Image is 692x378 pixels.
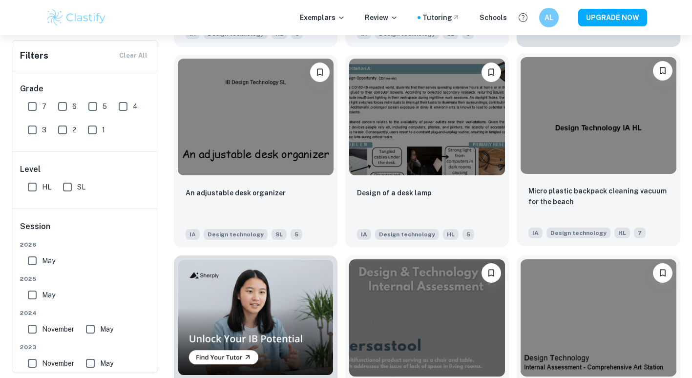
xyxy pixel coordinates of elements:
button: Bookmark [482,263,501,283]
img: Design technology IA example thumbnail: Designing a multifunctional product whic [349,259,505,376]
span: November [42,358,74,369]
span: 7 [42,101,46,112]
span: 6 [72,101,77,112]
p: Review [365,12,398,23]
p: Exemplars [300,12,345,23]
span: Design technology [204,229,268,240]
p: Micro plastic backpack cleaning vacuum for the beach [528,186,669,207]
img: Thumbnail [178,259,334,375]
span: 2025 [20,274,151,283]
p: An adjustable desk organizer [186,188,286,198]
h6: Level [20,164,151,175]
span: 3 [42,125,46,135]
button: AL [539,8,559,27]
span: SL [272,229,287,240]
span: November [42,324,74,335]
span: HL [614,228,630,238]
span: 4 [133,101,138,112]
span: Design technology [546,228,610,238]
h6: Session [20,221,151,240]
span: IA [528,228,543,238]
img: Design technology IA example thumbnail: Comprehensive Art Station [521,259,676,376]
img: Design technology IA example thumbnail: An adjustable desk organizer [178,59,334,175]
a: BookmarkDesign of a desk lampIADesign technologyHL5 [345,55,509,248]
span: 5 [462,229,474,240]
button: Bookmark [310,63,330,82]
span: May [42,290,55,300]
button: Help and Feedback [515,9,531,26]
h6: Grade [20,83,151,95]
a: BookmarkAn adjustable desk organizerIADesign technologySL5 [174,55,337,248]
h6: Filters [20,49,48,63]
span: SL [77,182,85,192]
span: 2023 [20,343,151,352]
img: Clastify logo [45,8,107,27]
span: IA [357,229,371,240]
span: 5 [291,229,302,240]
img: Design technology IA example thumbnail: Design of a desk lamp [349,59,505,175]
span: HL [443,229,459,240]
span: IA [186,229,200,240]
p: Design of a desk lamp [357,188,432,198]
span: May [42,255,55,266]
a: Schools [480,12,507,23]
button: Bookmark [653,61,672,81]
span: HL [42,182,51,192]
span: 7 [634,228,646,238]
button: Bookmark [482,63,501,82]
span: 2024 [20,309,151,317]
span: 2026 [20,240,151,249]
button: Bookmark [653,263,672,283]
img: Design technology IA example thumbnail: Micro plastic backpack cleaning vacuum f [521,57,676,174]
button: UPGRADE NOW [578,9,647,26]
span: 5 [103,101,107,112]
span: May [100,358,113,369]
a: Tutoring [422,12,460,23]
span: 1 [102,125,105,135]
span: May [100,324,113,335]
a: BookmarkMicro plastic backpack cleaning vacuum for the beachIADesign technologyHL7 [517,55,680,248]
span: 2 [72,125,76,135]
span: Design technology [375,229,439,240]
h6: AL [543,12,554,23]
